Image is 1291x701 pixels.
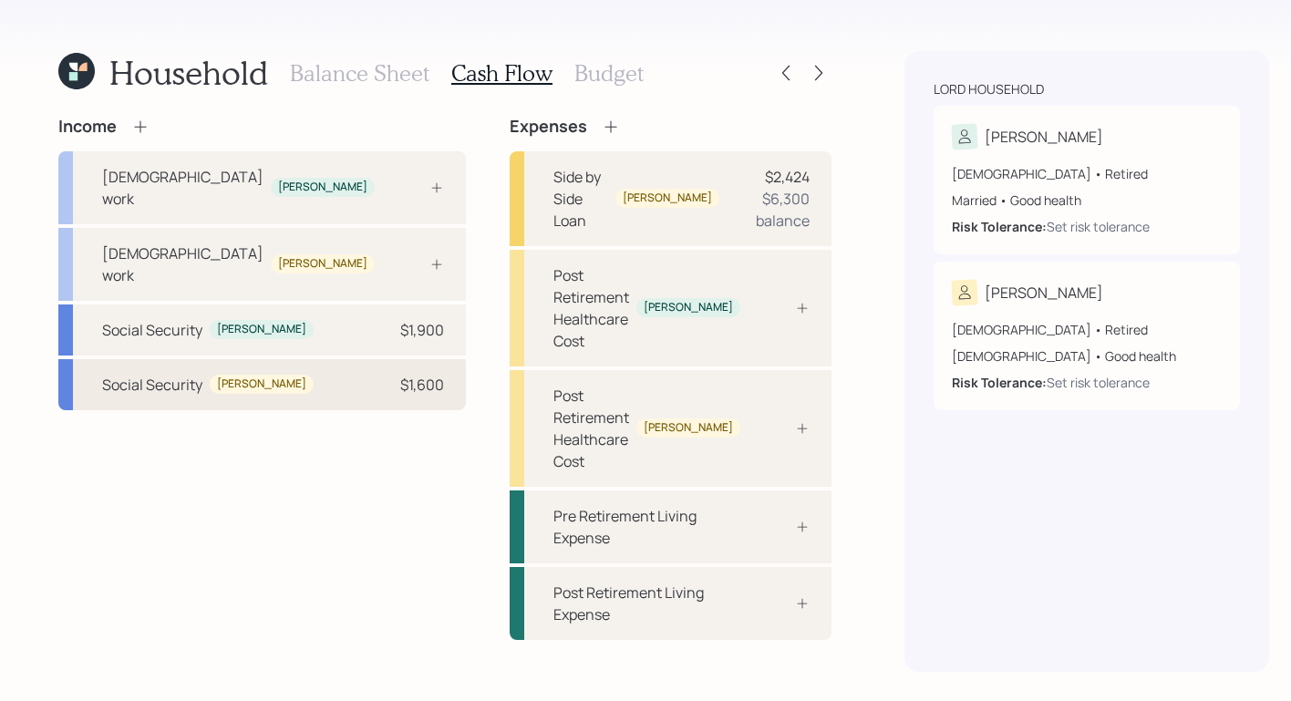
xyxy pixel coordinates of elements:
div: $6,300 balance [734,188,810,232]
div: [DEMOGRAPHIC_DATA] work [102,166,263,210]
div: Set risk tolerance [1047,373,1150,392]
div: [DEMOGRAPHIC_DATA] • Good health [952,346,1222,366]
div: Post Retirement Living Expense [553,582,740,625]
h4: Expenses [510,117,587,137]
div: Side by Side Loan [553,166,608,232]
div: Pre Retirement Living Expense [553,505,740,549]
b: Risk Tolerance: [952,374,1047,391]
div: [PERSON_NAME] [217,376,306,392]
div: [DEMOGRAPHIC_DATA] • Retired [952,320,1222,339]
div: Post Retirement Healthcare Cost [553,385,629,472]
div: [PERSON_NAME] [985,126,1103,148]
div: Set risk tolerance [1047,217,1150,236]
div: [PERSON_NAME] [644,300,733,315]
div: Social Security [102,319,202,341]
div: $1,600 [400,374,444,396]
h3: Budget [574,60,644,87]
div: [PERSON_NAME] [644,420,733,436]
div: Post Retirement Healthcare Cost [553,264,629,352]
b: Risk Tolerance: [952,218,1047,235]
h1: Household [109,53,268,92]
div: [DEMOGRAPHIC_DATA] work [102,242,263,286]
div: $2,424 [765,166,810,188]
div: [PERSON_NAME] [278,180,367,195]
div: [PERSON_NAME] [985,282,1103,304]
div: $1,900 [400,319,444,341]
div: [DEMOGRAPHIC_DATA] • Retired [952,164,1222,183]
div: [PERSON_NAME] [278,256,367,272]
div: [PERSON_NAME] [217,322,306,337]
div: Social Security [102,374,202,396]
h3: Balance Sheet [290,60,429,87]
h4: Income [58,117,117,137]
div: Lord household [934,80,1044,98]
h3: Cash Flow [451,60,553,87]
div: Married • Good health [952,191,1222,210]
div: [PERSON_NAME] [623,191,712,206]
